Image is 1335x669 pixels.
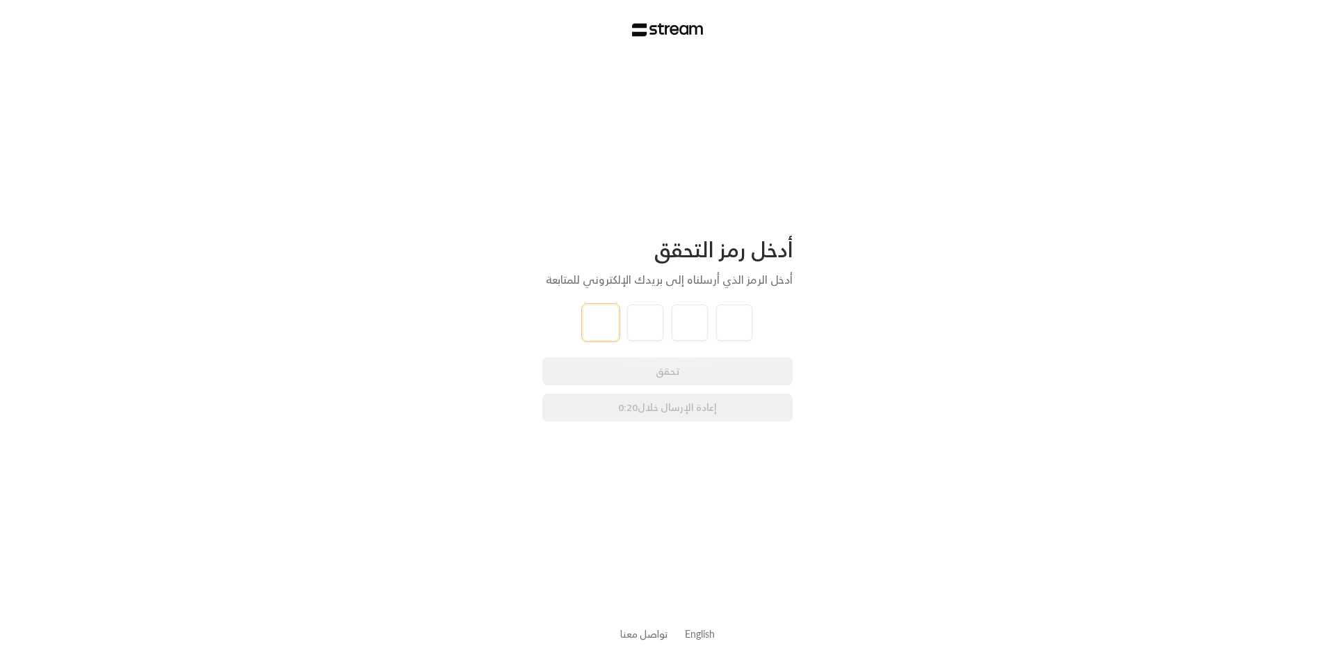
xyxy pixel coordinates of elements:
[632,23,704,37] img: Stream Logo
[542,271,793,288] div: أدخل الرمز الذي أرسلناه إلى بريدك الإلكتروني للمتابعة
[685,621,715,647] a: English
[542,236,793,263] div: أدخل رمز التحقق
[620,627,668,641] button: تواصل معنا
[620,625,668,643] a: تواصل معنا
